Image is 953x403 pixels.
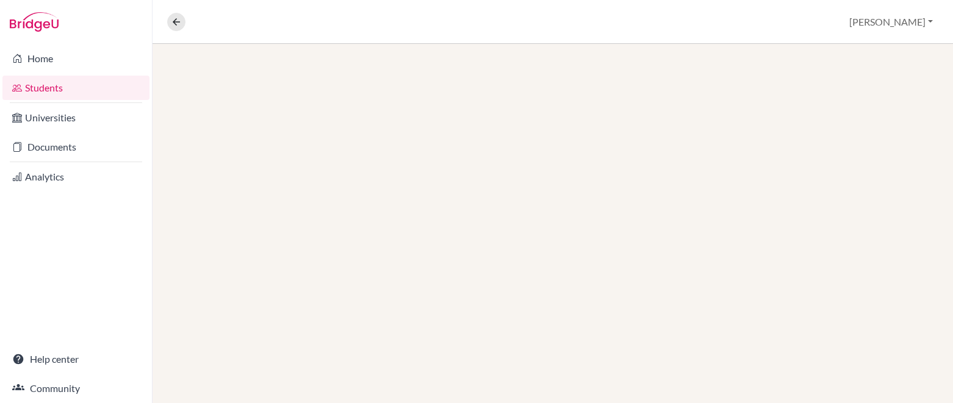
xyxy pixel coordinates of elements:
button: [PERSON_NAME] [844,10,938,34]
a: Students [2,76,149,100]
img: Bridge-U [10,12,59,32]
a: Documents [2,135,149,159]
a: Help center [2,347,149,371]
a: Universities [2,105,149,130]
a: Analytics [2,165,149,189]
a: Home [2,46,149,71]
a: Community [2,376,149,401]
